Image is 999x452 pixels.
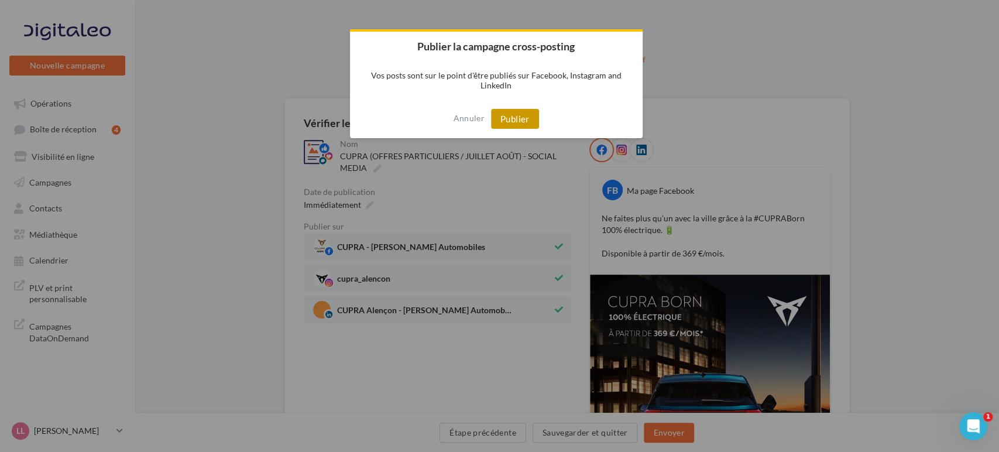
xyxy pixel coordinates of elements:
h2: Publier la campagne cross-posting [350,32,643,61]
iframe: Intercom live chat [959,412,987,440]
button: Annuler [453,109,484,128]
p: Vos posts sont sur le point d'être publiés sur Facebook, Instagram and LinkedIn [350,61,643,100]
span: 1 [983,412,993,422]
button: Publier [491,109,539,129]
